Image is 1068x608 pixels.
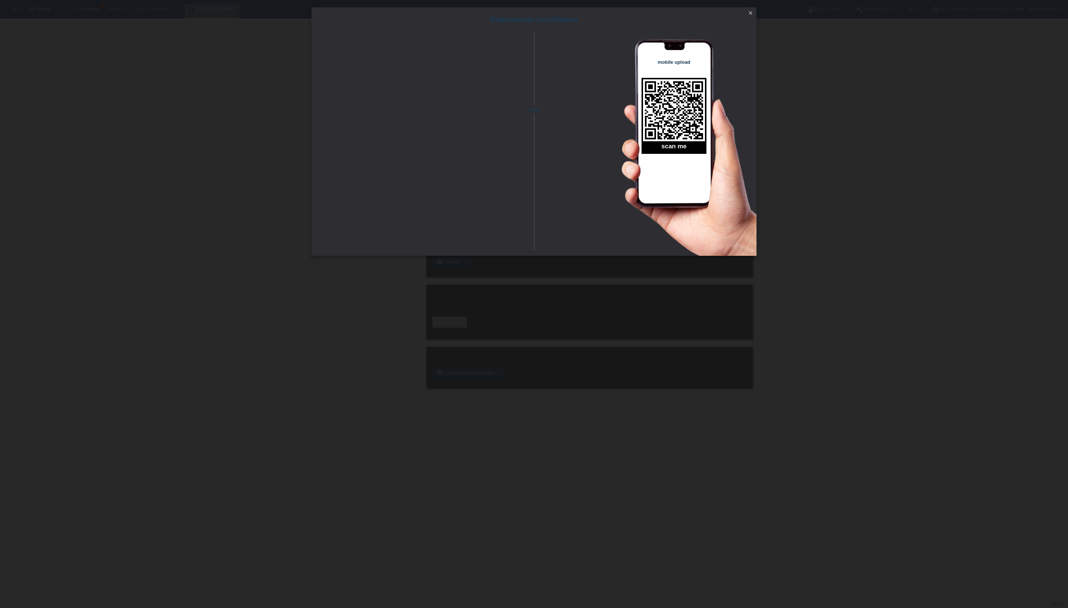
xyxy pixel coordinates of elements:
[746,9,755,18] a: close
[642,143,706,154] h2: scan me
[323,50,521,235] iframe: Upload
[748,10,754,16] i: close
[521,106,547,113] span: oder
[311,15,756,24] h1: Dokumente hochladen
[642,59,706,65] h4: mobile upload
